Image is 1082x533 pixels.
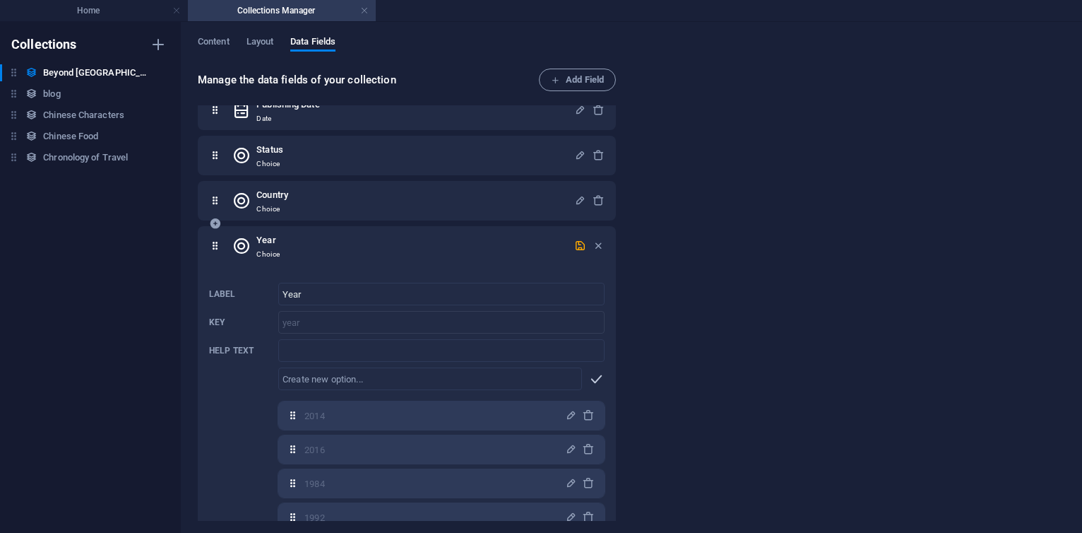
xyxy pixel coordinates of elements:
div: Label [278,283,605,305]
button: Add Field [539,69,616,91]
div: Help text [278,339,605,362]
i: Create new collection [150,36,167,53]
span: Data Fields [290,33,335,53]
input: Create new option... [278,368,582,390]
h6: blog [43,86,60,102]
p: A unique identifier for this field that is internally used. Cannot be changed. [209,317,273,328]
p: Choice [256,158,283,170]
p: Label [209,288,273,300]
h6: Country [256,187,288,204]
h6: Beyond [GEOGRAPHIC_DATA] [43,64,149,81]
p: Choice [256,204,288,215]
span: Layout [246,33,274,53]
h6: Manage the data fields of your collection [198,71,539,88]
span: Content [198,33,230,53]
p: Choice [256,249,280,260]
span: Add Field [551,71,604,88]
h6: Chinese Characters [43,107,124,124]
h6: Chronology of Travel [43,149,128,166]
h6: Chinese Food [43,128,98,145]
p: Date [256,113,319,124]
h4: Collections Manager [188,3,376,18]
h6: Collections [11,36,77,53]
h6: Status [256,141,283,158]
h6: Year [256,232,280,249]
p: This text is displayed below the field when editing an item [209,345,273,356]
